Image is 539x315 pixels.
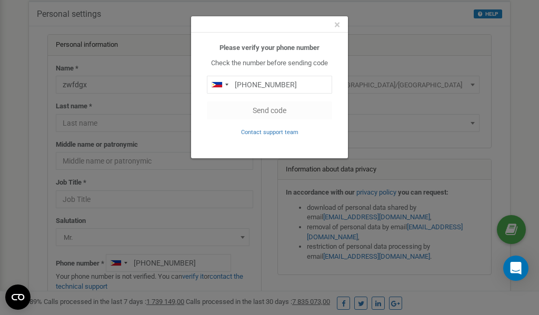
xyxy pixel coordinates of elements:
small: Contact support team [241,129,298,136]
button: Open CMP widget [5,284,31,310]
span: × [334,18,340,31]
input: 0905 123 4567 [207,76,332,94]
button: Send code [207,101,332,119]
button: Close [334,19,340,31]
p: Check the number before sending code [207,58,332,68]
div: Telephone country code [207,76,232,93]
div: Open Intercom Messenger [503,256,528,281]
b: Please verify your phone number [219,44,320,52]
a: Contact support team [241,128,298,136]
